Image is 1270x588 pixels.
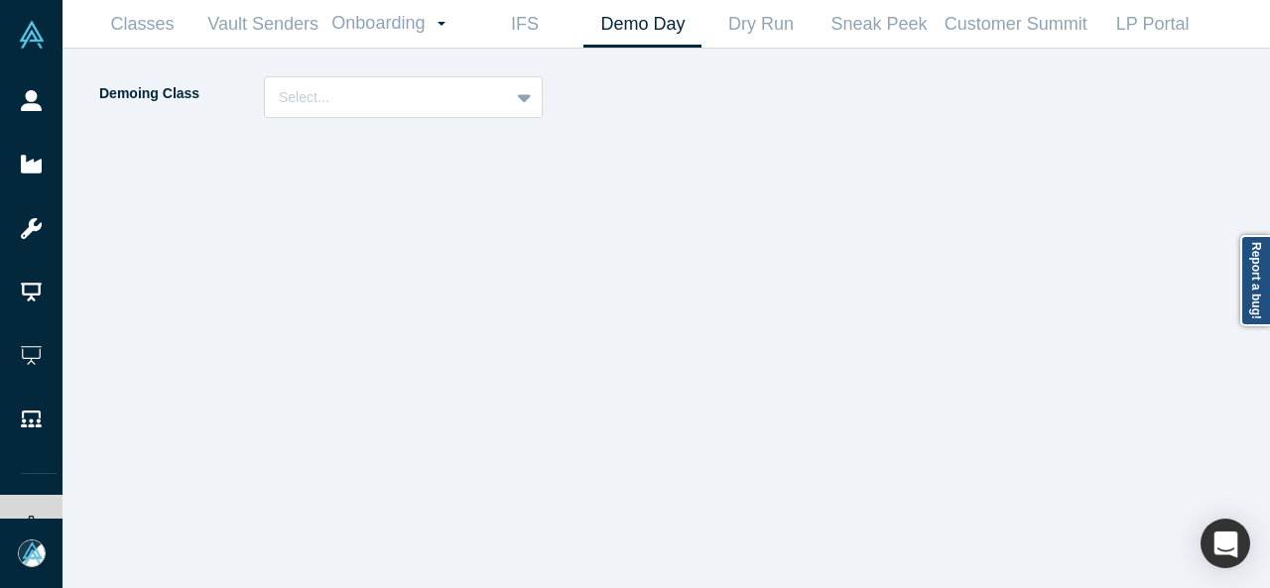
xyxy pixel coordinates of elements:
[938,1,1093,48] a: Customer Summit
[701,1,820,48] a: Dry Run
[583,1,701,48] a: Demo Day
[18,21,46,49] img: Alchemist Vault Logo
[1240,235,1270,326] a: Report a bug!
[18,539,46,567] img: Mia Scott's Account
[465,1,583,48] a: IFS
[201,1,324,48] a: Vault Senders
[1093,1,1211,48] a: LP Portal
[83,1,201,48] a: Classes
[324,1,465,47] a: Onboarding
[97,76,264,111] label: Demoing Class
[820,1,938,48] a: Sneak Peek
